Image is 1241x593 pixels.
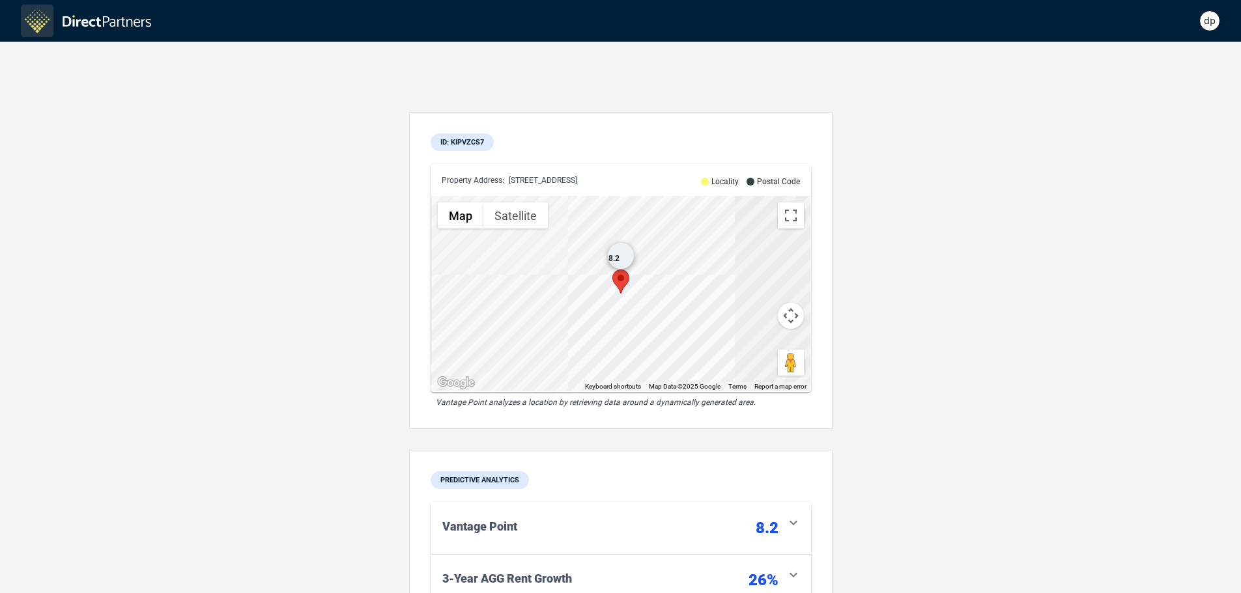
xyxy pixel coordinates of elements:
img: logo-icon [21,5,151,37]
div: Locality [701,172,739,191]
div: dp [1199,10,1220,31]
div: PREDICTIVE ANALYTICS [431,471,529,489]
button: Vantage Point 8.2 [431,502,811,554]
button: Toggle fullscreen view [778,202,804,228]
a: Report a map error [754,383,806,390]
div: 3-Year AGG Rent Growth [442,570,572,588]
div: ID: KIPVzcs7 [431,133,494,151]
span: [STREET_ADDRESS] [509,176,577,185]
button: Keyboard shortcuts [585,382,641,391]
div: 26% [749,570,778,590]
button: Show satellite imagery [483,202,548,228]
button: Show street map [438,202,483,228]
img: Google [435,374,478,391]
div: Postal Code [747,172,800,191]
div: Vantage Point [442,517,517,536]
span: Property Address: [442,176,504,185]
button: Map camera controls [778,303,804,329]
span: Map Data ©2025 Google [649,383,720,390]
a: Open this area in Google Maps (opens a new window) [435,374,478,391]
div: 8.2 [608,254,641,286]
div: Uluru [608,243,634,269]
button: Drag Pegman onto the map to open Street View [778,350,804,376]
a: Terms [728,383,747,390]
div: Vantage Point analyzes a location by retrieving data around a dynamically generated area. [436,397,811,407]
div: 8.2 [756,517,778,538]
